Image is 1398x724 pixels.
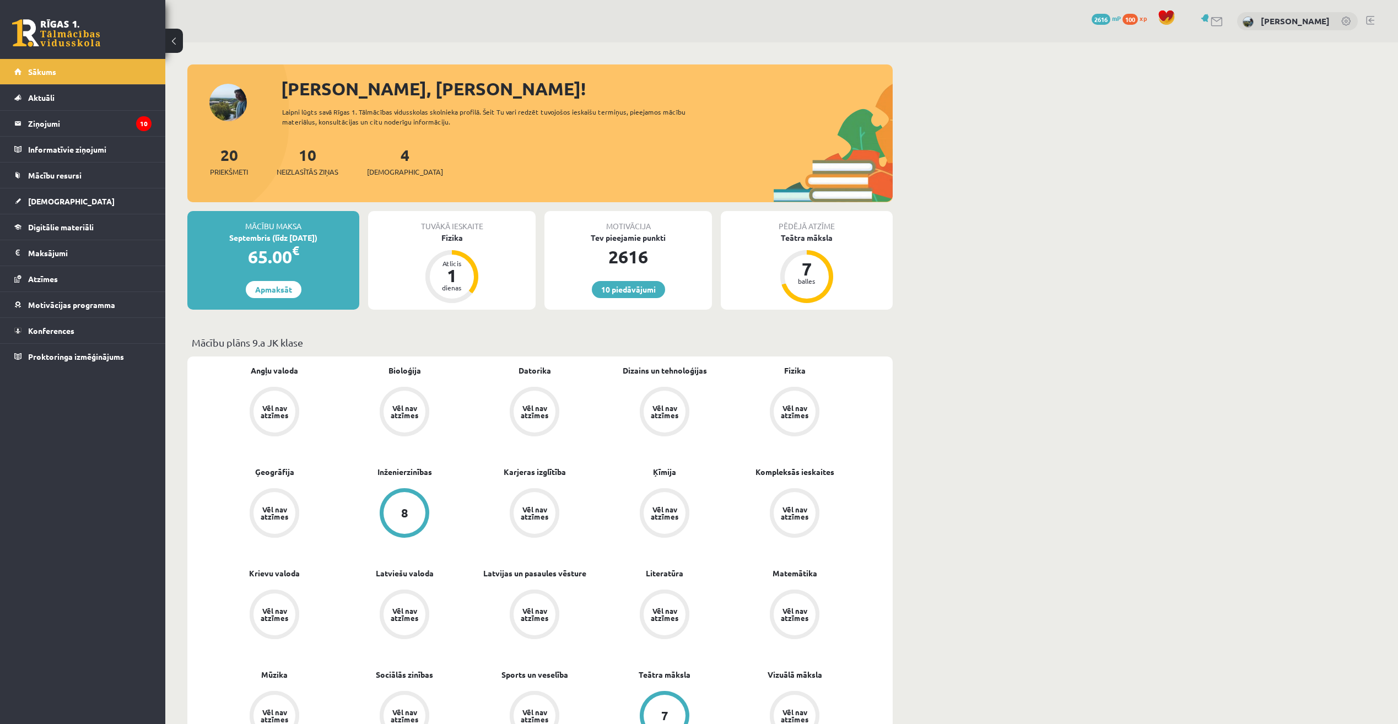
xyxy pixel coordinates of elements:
[1092,14,1110,25] span: 2616
[600,488,730,540] a: Vēl nav atzīmes
[721,232,893,305] a: Teātra māksla 7 balles
[773,568,817,579] a: Matemātika
[368,232,536,305] a: Fizika Atlicis 1 dienas
[209,488,339,540] a: Vēl nav atzīmes
[779,404,810,419] div: Vēl nav atzīmes
[730,488,860,540] a: Vēl nav atzīmes
[376,568,434,579] a: Latviešu valoda
[28,93,55,102] span: Aktuāli
[768,669,822,680] a: Vizuālā māksla
[519,404,550,419] div: Vēl nav atzīmes
[501,669,568,680] a: Sports un veselība
[639,669,690,680] a: Teātra māksla
[281,75,893,102] div: [PERSON_NAME], [PERSON_NAME]!
[292,242,299,258] span: €
[259,506,290,520] div: Vēl nav atzīmes
[469,488,600,540] a: Vēl nav atzīmes
[755,466,834,478] a: Kompleksās ieskaites
[661,710,668,722] div: 7
[721,232,893,244] div: Teātra māksla
[277,166,338,177] span: Neizlasītās ziņas
[28,67,56,77] span: Sākums
[1112,14,1121,23] span: mP
[259,709,290,723] div: Vēl nav atzīmes
[653,466,676,478] a: Ķīmija
[730,590,860,641] a: Vēl nav atzīmes
[376,669,433,680] a: Sociālās zinības
[389,709,420,723] div: Vēl nav atzīmes
[435,260,468,267] div: Atlicis
[377,466,432,478] a: Inženierzinības
[388,365,421,376] a: Bioloģija
[187,232,359,244] div: Septembris (līdz [DATE])
[592,281,665,298] a: 10 piedāvājumi
[261,669,288,680] a: Mūzika
[14,318,152,343] a: Konferences
[779,506,810,520] div: Vēl nav atzīmes
[28,137,152,162] legend: Informatīvie ziņojumi
[1243,17,1254,28] img: Jānis Helvigs
[519,365,551,376] a: Datorika
[28,326,74,336] span: Konferences
[14,111,152,136] a: Ziņojumi10
[209,590,339,641] a: Vēl nav atzīmes
[339,387,469,439] a: Vēl nav atzīmes
[259,404,290,419] div: Vēl nav atzīmes
[721,211,893,232] div: Pēdējā atzīme
[14,59,152,84] a: Sākums
[368,232,536,244] div: Fizika
[28,240,152,266] legend: Maksājumi
[1092,14,1121,23] a: 2616 mP
[1122,14,1152,23] a: 100 xp
[504,466,566,478] a: Karjeras izglītība
[14,240,152,266] a: Maksājumi
[1140,14,1147,23] span: xp
[519,607,550,622] div: Vēl nav atzīmes
[251,365,298,376] a: Angļu valoda
[730,387,860,439] a: Vēl nav atzīmes
[544,244,712,270] div: 2616
[779,709,810,723] div: Vēl nav atzīmes
[368,211,536,232] div: Tuvākā ieskaite
[28,222,94,232] span: Digitālie materiāli
[1122,14,1138,25] span: 100
[469,387,600,439] a: Vēl nav atzīmes
[367,145,443,177] a: 4[DEMOGRAPHIC_DATA]
[249,568,300,579] a: Krievu valoda
[784,365,806,376] a: Fizika
[401,507,408,519] div: 8
[649,506,680,520] div: Vēl nav atzīmes
[14,214,152,240] a: Digitālie materiāli
[14,266,152,291] a: Atzīmes
[435,267,468,284] div: 1
[389,404,420,419] div: Vēl nav atzīmes
[649,404,680,419] div: Vēl nav atzīmes
[246,281,301,298] a: Apmaksāt
[28,352,124,361] span: Proktoringa izmēģinājums
[1261,15,1330,26] a: [PERSON_NAME]
[192,335,888,350] p: Mācību plāns 9.a JK klase
[389,607,420,622] div: Vēl nav atzīmes
[339,488,469,540] a: 8
[14,137,152,162] a: Informatīvie ziņojumi
[779,607,810,622] div: Vēl nav atzīmes
[259,607,290,622] div: Vēl nav atzīmes
[14,163,152,188] a: Mācību resursi
[544,211,712,232] div: Motivācija
[790,278,823,284] div: balles
[339,590,469,641] a: Vēl nav atzīmes
[646,568,683,579] a: Literatūra
[649,607,680,622] div: Vēl nav atzīmes
[14,85,152,110] a: Aktuāli
[187,244,359,270] div: 65.00
[282,107,705,127] div: Laipni lūgts savā Rīgas 1. Tālmācības vidusskolas skolnieka profilā. Šeit Tu vari redzēt tuvojošo...
[28,170,82,180] span: Mācību resursi
[136,116,152,131] i: 10
[14,188,152,214] a: [DEMOGRAPHIC_DATA]
[14,292,152,317] a: Motivācijas programma
[544,232,712,244] div: Tev pieejamie punkti
[28,111,152,136] legend: Ziņojumi
[435,284,468,291] div: dienas
[519,709,550,723] div: Vēl nav atzīmes
[209,387,339,439] a: Vēl nav atzīmes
